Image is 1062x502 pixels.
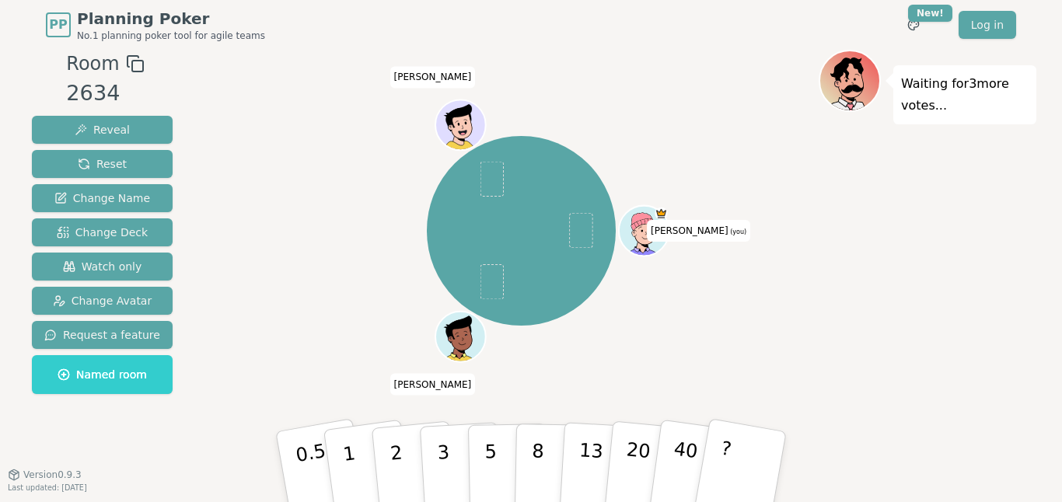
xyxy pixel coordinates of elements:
span: Room [66,50,119,78]
button: Click to change your avatar [620,207,667,255]
button: Named room [32,355,173,394]
div: 2634 [66,78,144,110]
span: Named room [58,367,147,382]
button: Reveal [32,116,173,144]
div: New! [908,5,952,22]
span: Request a feature [44,327,160,343]
button: Reset [32,150,173,178]
span: Change Name [54,190,150,206]
span: Reset [78,156,127,172]
button: Change Deck [32,218,173,246]
span: (you) [728,228,747,235]
span: Click to change your name [390,373,476,395]
span: PP [49,16,67,34]
span: No.1 planning poker tool for agile teams [77,30,265,42]
span: Version 0.9.3 [23,469,82,481]
span: Watch only [63,259,142,274]
button: Watch only [32,253,173,281]
span: Click to change your name [390,66,476,88]
button: Version0.9.3 [8,469,82,481]
span: Planning Poker [77,8,265,30]
span: Change Deck [57,225,148,240]
p: Waiting for 3 more votes... [901,73,1029,117]
span: Reveal [75,122,130,138]
span: Click to change your name [647,220,750,242]
button: Change Name [32,184,173,212]
span: Last updated: [DATE] [8,483,87,492]
span: Change Avatar [53,293,152,309]
button: Request a feature [32,321,173,349]
button: Change Avatar [32,287,173,315]
span: Josh is the host [655,207,667,220]
a: PPPlanning PokerNo.1 planning poker tool for agile teams [46,8,265,42]
a: Log in [959,11,1016,39]
button: New! [900,11,928,39]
